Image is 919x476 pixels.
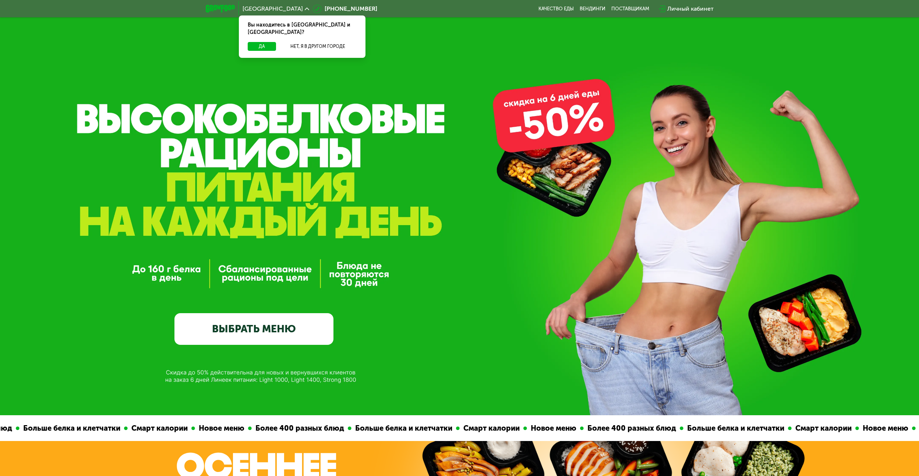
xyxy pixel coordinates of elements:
[538,6,574,12] a: Качество еды
[667,4,714,13] div: Личный кабинет
[676,423,780,434] div: Больше белка и клетчатки
[344,423,448,434] div: Больше белка и клетчатки
[279,42,357,51] button: Нет, я в другом городе
[239,15,365,42] div: Вы находитесь в [GEOGRAPHIC_DATA] и [GEOGRAPHIC_DATA]?
[519,423,572,434] div: Новое меню
[244,423,340,434] div: Более 400 разных блюд
[120,423,184,434] div: Смарт калории
[784,423,848,434] div: Смарт калории
[580,6,605,12] a: Вендинги
[313,4,377,13] a: [PHONE_NUMBER]
[611,6,649,12] div: поставщикам
[248,42,276,51] button: Да
[576,423,672,434] div: Более 400 разных блюд
[12,423,116,434] div: Больше белка и клетчатки
[243,6,303,12] span: [GEOGRAPHIC_DATA]
[174,313,333,345] a: ВЫБРАТЬ МЕНЮ
[452,423,516,434] div: Смарт калории
[851,423,904,434] div: Новое меню
[187,423,240,434] div: Новое меню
